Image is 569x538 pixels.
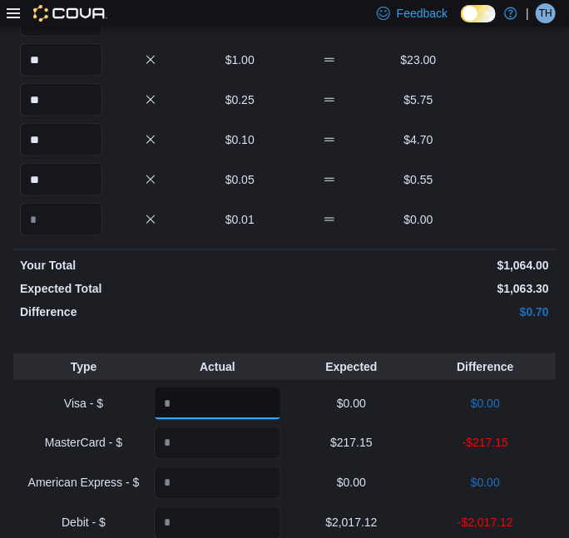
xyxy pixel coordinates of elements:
[288,304,549,320] p: $0.70
[288,358,415,375] p: Expected
[20,475,147,491] p: American Express - $
[422,395,549,412] p: $0.00
[20,203,102,236] input: Quantity
[20,515,147,531] p: Debit - $
[536,3,556,23] div: Toni Howell
[288,257,549,274] p: $1,064.00
[199,171,281,188] p: $0.05
[377,131,459,148] p: $4.70
[199,52,281,68] p: $1.00
[377,52,459,68] p: $23.00
[377,91,459,108] p: $5.75
[461,22,462,23] span: Dark Mode
[461,5,496,22] input: Dark Mode
[20,123,102,156] input: Quantity
[20,435,147,452] p: MasterCard - $
[20,257,281,274] p: Your Total
[288,435,415,452] p: $217.15
[20,83,102,116] input: Quantity
[199,211,281,228] p: $0.01
[154,387,281,420] input: Quantity
[397,5,448,22] span: Feedback
[288,280,549,297] p: $1,063.30
[20,280,281,297] p: Expected Total
[154,358,281,375] p: Actual
[199,131,281,148] p: $0.10
[33,5,107,22] img: Cova
[154,466,281,500] input: Quantity
[526,3,529,23] p: |
[422,515,549,531] p: -$2,017.12
[20,43,102,77] input: Quantity
[20,358,147,375] p: Type
[20,163,102,196] input: Quantity
[422,435,549,452] p: -$217.15
[199,91,281,108] p: $0.25
[288,515,415,531] p: $2,017.12
[288,395,415,412] p: $0.00
[377,171,459,188] p: $0.55
[422,358,549,375] p: Difference
[20,304,281,320] p: Difference
[288,475,415,491] p: $0.00
[539,3,552,23] span: TH
[20,395,147,412] p: Visa - $
[422,475,549,491] p: $0.00
[377,211,459,228] p: $0.00
[154,427,281,460] input: Quantity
